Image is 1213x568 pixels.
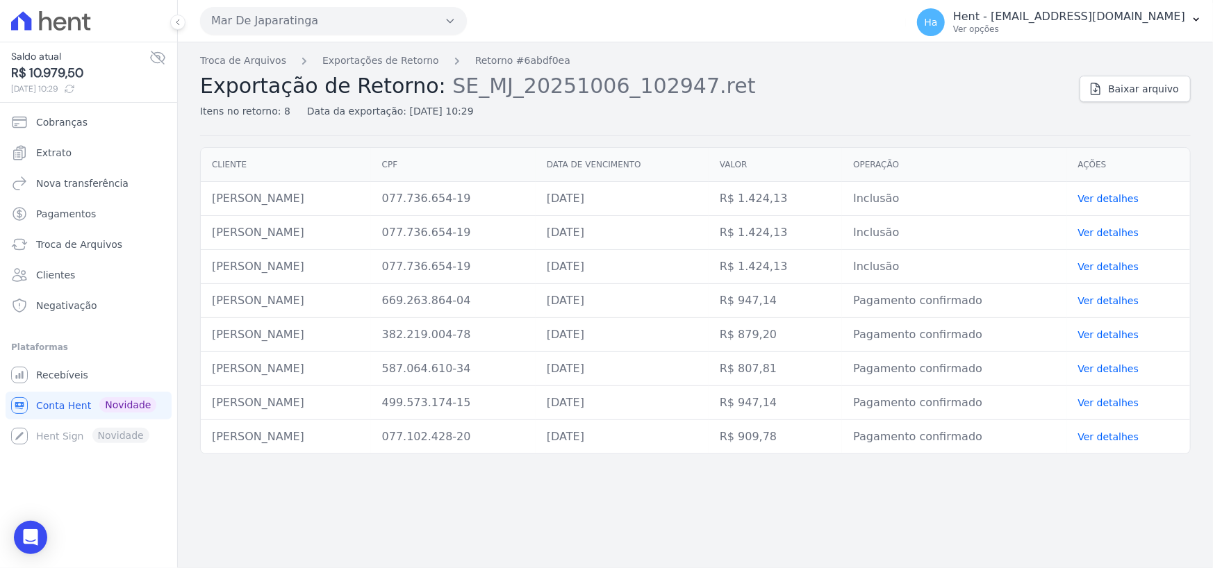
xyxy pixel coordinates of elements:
[200,53,286,68] a: Troca de Arquivos
[1078,227,1139,238] a: Ver detalhes
[201,216,371,250] td: [PERSON_NAME]
[536,182,709,216] td: [DATE]
[36,207,96,221] span: Pagamentos
[371,250,536,284] td: 077.736.654-19
[200,7,467,35] button: Mar De Japaratinga
[371,352,536,386] td: 587.064.610-34
[6,200,172,228] a: Pagamentos
[371,386,536,420] td: 499.573.174-15
[1078,363,1139,374] a: Ver detalhes
[201,148,371,182] th: Cliente
[953,24,1185,35] p: Ver opções
[842,420,1066,454] td: Pagamento confirmado
[99,397,156,412] span: Novidade
[11,49,149,64] span: Saldo atual
[709,148,842,182] th: Valor
[36,399,91,412] span: Conta Hent
[371,182,536,216] td: 077.736.654-19
[371,318,536,352] td: 382.219.004-78
[36,268,75,282] span: Clientes
[36,299,97,312] span: Negativação
[6,392,172,419] a: Conta Hent Novidade
[709,284,842,318] td: R$ 947,14
[924,17,937,27] span: Ha
[709,318,842,352] td: R$ 879,20
[200,74,446,98] span: Exportação de Retorno:
[842,284,1066,318] td: Pagamento confirmado
[709,182,842,216] td: R$ 1.424,13
[36,237,122,251] span: Troca de Arquivos
[36,176,129,190] span: Nova transferência
[36,146,72,160] span: Extrato
[709,386,842,420] td: R$ 947,14
[1078,397,1139,408] a: Ver detalhes
[307,104,474,119] div: Data da exportação: [DATE] 10:29
[371,420,536,454] td: 077.102.428-20
[201,352,371,386] td: [PERSON_NAME]
[842,386,1066,420] td: Pagamento confirmado
[536,250,709,284] td: [DATE]
[200,53,1068,68] nav: Breadcrumb
[11,83,149,95] span: [DATE] 10:29
[36,368,88,382] span: Recebíveis
[11,339,166,356] div: Plataformas
[452,72,755,98] span: SE_MJ_20251006_102947.ret
[11,64,149,83] span: R$ 10.979,50
[536,318,709,352] td: [DATE]
[709,216,842,250] td: R$ 1.424,13
[536,148,709,182] th: Data de vencimento
[709,250,842,284] td: R$ 1.424,13
[536,216,709,250] td: [DATE]
[475,53,570,68] a: Retorno #6abdf0ea
[842,318,1066,352] td: Pagamento confirmado
[536,284,709,318] td: [DATE]
[371,216,536,250] td: 077.736.654-19
[1067,148,1190,182] th: Ações
[842,352,1066,386] td: Pagamento confirmado
[536,420,709,454] td: [DATE]
[1078,431,1139,442] a: Ver detalhes
[14,521,47,554] div: Open Intercom Messenger
[322,53,439,68] a: Exportações de Retorno
[371,148,536,182] th: CPF
[371,284,536,318] td: 669.263.864-04
[842,216,1066,250] td: Inclusão
[536,386,709,420] td: [DATE]
[6,361,172,389] a: Recebíveis
[1078,295,1139,306] a: Ver detalhes
[11,108,166,450] nav: Sidebar
[1078,329,1139,340] a: Ver detalhes
[1108,82,1179,96] span: Baixar arquivo
[201,182,371,216] td: [PERSON_NAME]
[201,284,371,318] td: [PERSON_NAME]
[536,352,709,386] td: [DATE]
[1080,76,1191,102] a: Baixar arquivo
[6,292,172,319] a: Negativação
[201,386,371,420] td: [PERSON_NAME]
[842,250,1066,284] td: Inclusão
[1078,193,1139,204] a: Ver detalhes
[1078,261,1139,272] a: Ver detalhes
[906,3,1213,42] button: Ha Hent - [EMAIL_ADDRESS][DOMAIN_NAME] Ver opções
[200,104,290,119] div: Itens no retorno: 8
[6,231,172,258] a: Troca de Arquivos
[842,148,1066,182] th: Operação
[201,250,371,284] td: [PERSON_NAME]
[6,169,172,197] a: Nova transferência
[201,318,371,352] td: [PERSON_NAME]
[6,261,172,289] a: Clientes
[709,420,842,454] td: R$ 909,78
[6,108,172,136] a: Cobranças
[36,115,88,129] span: Cobranças
[953,10,1185,24] p: Hent - [EMAIL_ADDRESS][DOMAIN_NAME]
[6,139,172,167] a: Extrato
[842,182,1066,216] td: Inclusão
[709,352,842,386] td: R$ 807,81
[201,420,371,454] td: [PERSON_NAME]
